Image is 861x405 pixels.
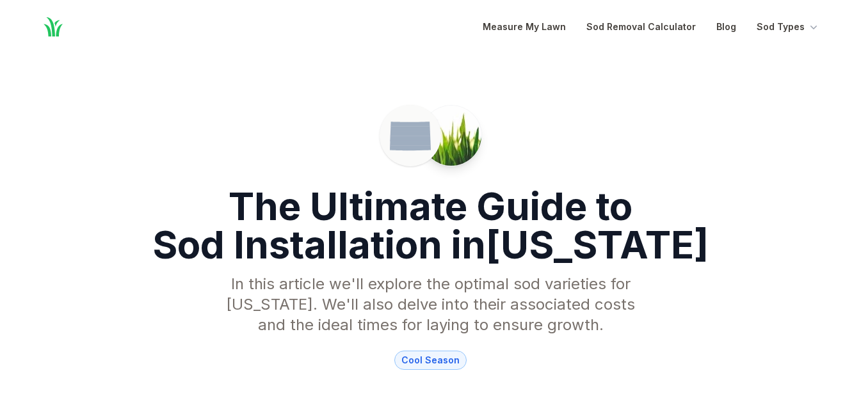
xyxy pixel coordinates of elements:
span: cool season [394,351,467,370]
a: Sod Removal Calculator [586,19,696,35]
a: Measure My Lawn [483,19,566,35]
img: Picture of a patch of sod in Colorado [421,106,481,166]
p: In this article we'll explore the optimal sod varieties for [US_STATE] . We'll also delve into th... [216,274,646,335]
button: Sod Types [757,19,820,35]
img: Colorado state outline [390,115,431,156]
a: Blog [716,19,736,35]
